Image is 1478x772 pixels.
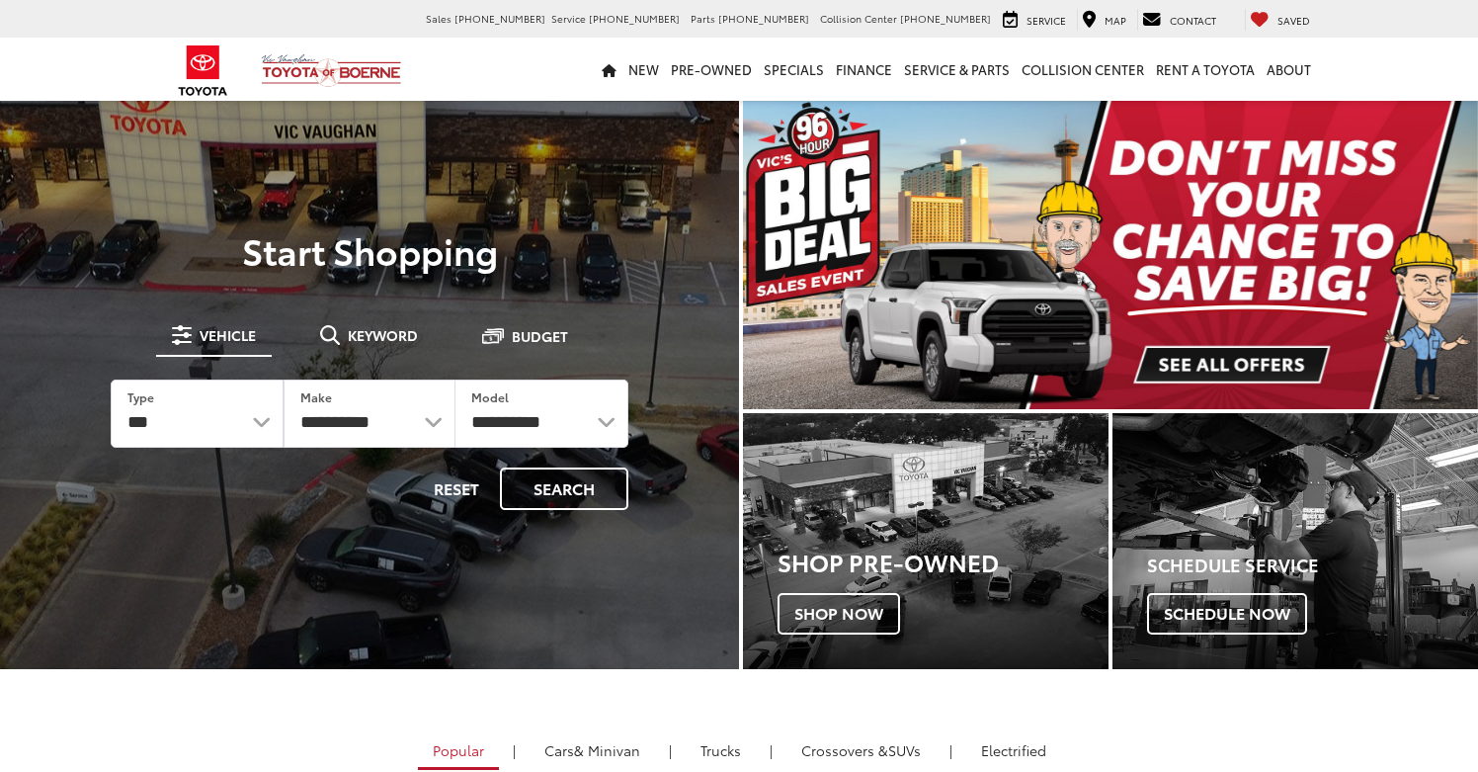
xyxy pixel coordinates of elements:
[998,9,1071,31] a: Service
[665,38,758,101] a: Pre-Owned
[508,740,521,760] li: |
[743,99,1478,409] img: Big Deal Sales Event
[200,328,256,342] span: Vehicle
[830,38,898,101] a: Finance
[1112,413,1478,669] div: Toyota
[348,328,418,342] span: Keyword
[471,388,509,405] label: Model
[966,733,1061,767] a: Electrified
[261,53,402,88] img: Vic Vaughan Toyota of Boerne
[1170,13,1216,28] span: Contact
[900,11,991,26] span: [PHONE_NUMBER]
[83,230,656,270] p: Start Shopping
[1147,593,1307,635] span: Schedule Now
[1026,13,1066,28] span: Service
[1147,556,1478,575] h4: Schedule Service
[743,413,1108,669] div: Toyota
[166,39,240,103] img: Toyota
[1245,9,1315,31] a: My Saved Vehicles
[426,11,452,26] span: Sales
[418,733,499,770] a: Popular
[300,388,332,405] label: Make
[551,11,586,26] span: Service
[801,740,888,760] span: Crossovers &
[417,468,496,510] button: Reset
[1277,13,1310,28] span: Saved
[743,413,1108,669] a: Shop Pre-Owned Shop Now
[1137,9,1221,31] a: Contact
[512,329,568,343] span: Budget
[1112,413,1478,669] a: Schedule Service Schedule Now
[664,740,677,760] li: |
[1150,38,1261,101] a: Rent a Toyota
[1077,9,1131,31] a: Map
[622,38,665,101] a: New
[1105,13,1126,28] span: Map
[743,99,1478,409] div: carousel slide number 1 of 1
[758,38,830,101] a: Specials
[778,593,900,635] span: Shop Now
[743,99,1478,409] section: Carousel section with vehicle pictures - may contain disclaimers.
[596,38,622,101] a: Home
[127,388,154,405] label: Type
[944,740,957,760] li: |
[589,11,680,26] span: [PHONE_NUMBER]
[778,549,1108,574] h3: Shop Pre-Owned
[574,740,640,760] span: & Minivan
[820,11,897,26] span: Collision Center
[1016,38,1150,101] a: Collision Center
[686,733,756,767] a: Trucks
[718,11,809,26] span: [PHONE_NUMBER]
[786,733,936,767] a: SUVs
[765,740,778,760] li: |
[500,468,628,510] button: Search
[1261,38,1317,101] a: About
[530,733,655,767] a: Cars
[691,11,715,26] span: Parts
[454,11,545,26] span: [PHONE_NUMBER]
[898,38,1016,101] a: Service & Parts: Opens in a new tab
